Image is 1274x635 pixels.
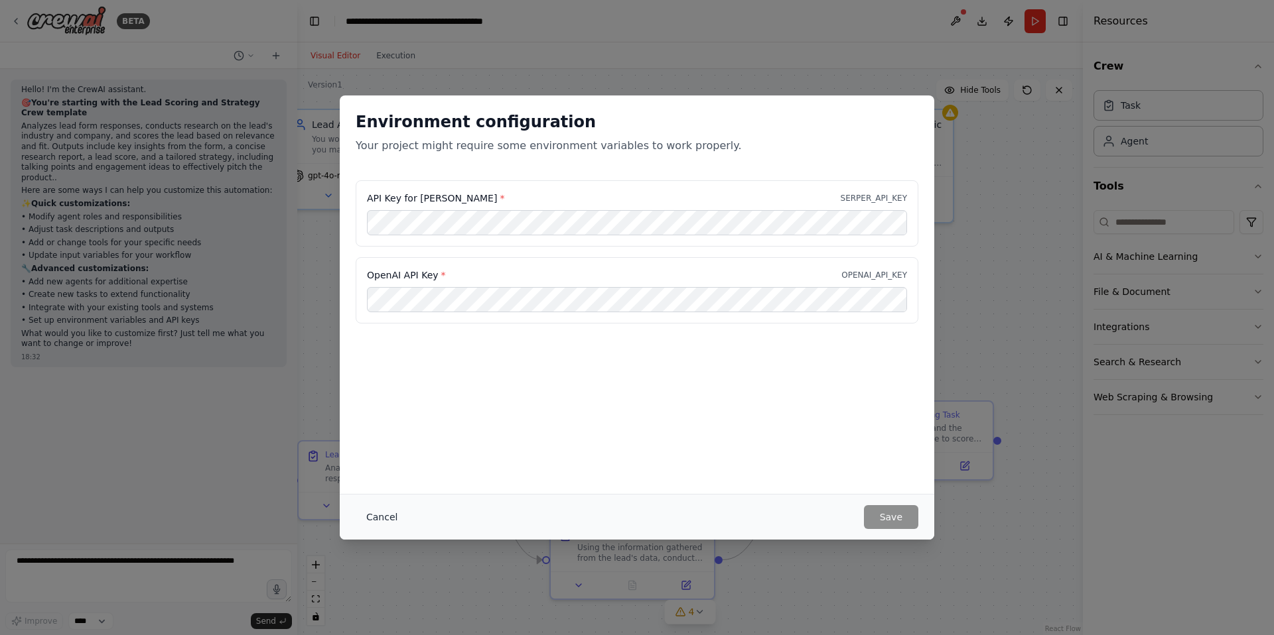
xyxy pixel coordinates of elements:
[864,505,918,529] button: Save
[367,192,504,205] label: API Key for [PERSON_NAME]
[841,270,907,280] p: OPENAI_API_KEY
[367,268,446,282] label: OpenAI API Key
[841,193,907,203] p: SERPER_API_KEY
[356,505,408,529] button: Cancel
[356,138,918,154] p: Your project might require some environment variables to work properly.
[356,111,918,133] h2: Environment configuration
